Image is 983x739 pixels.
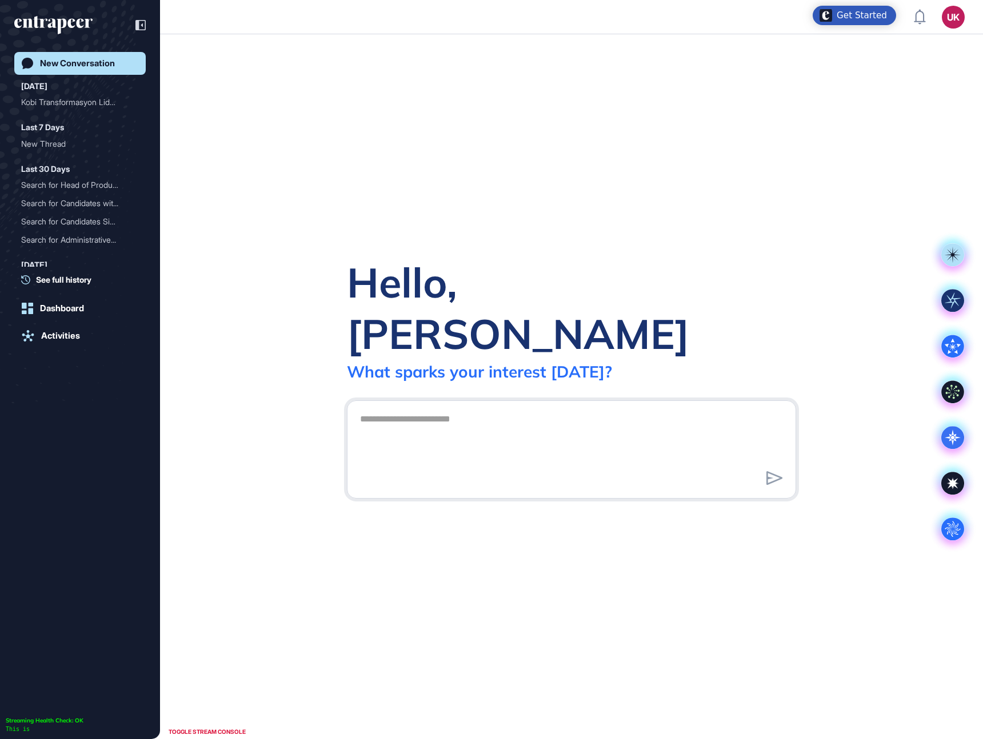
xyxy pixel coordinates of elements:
div: New Thread [21,135,139,153]
div: entrapeer-logo [14,16,93,34]
div: Search for Candidates with 5-10 Years of Experience in Talent Acquisition/Recruitment Roles from ... [21,194,139,212]
div: Search for Candidates Similar to Sarah Olyavkin on LinkedIn [21,212,139,231]
a: Activities [14,324,146,347]
div: Last 7 Days [21,121,64,134]
button: UK [942,6,965,29]
div: [DATE] [21,258,47,272]
div: What sparks your interest [DATE]? [347,362,612,381]
div: [DATE] [21,79,47,93]
div: Search for Candidates wit... [21,194,130,212]
div: Search for Candidates Sim... [21,212,130,231]
div: New Conversation [40,58,115,69]
div: Search for Administrative... [21,231,130,249]
a: Dashboard [14,297,146,320]
div: Search for Head of Produc... [21,176,130,194]
img: launcher-image-alternative-text [820,9,832,22]
a: See full history [21,274,146,286]
div: Dashboard [40,303,84,314]
div: Get Started [837,10,887,21]
div: Last 30 Days [21,162,70,176]
div: Activities [41,331,80,341]
a: New Conversation [14,52,146,75]
div: TOGGLE STREAM CONSOLE [166,725,249,739]
span: See full history [36,274,91,286]
div: Hello, [PERSON_NAME] [347,256,796,359]
div: New Thread [21,135,130,153]
div: Search for Head of Product candidates from Entrapeer with up to 20 years of experience in San Fra... [21,176,139,194]
div: Search for Administrative Affairs Expert with 5 Years Experience in Automotive Sector in Istanbul [21,231,139,249]
div: Kobi Transformasyon Lider... [21,93,130,111]
div: Open Get Started checklist [813,6,896,25]
div: Kobi Transformasyon Lideri Arayışı: 20 Yıl Tecrübeli, Dijital ve Stratejik Yönetim Becerilerine S... [21,93,139,111]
